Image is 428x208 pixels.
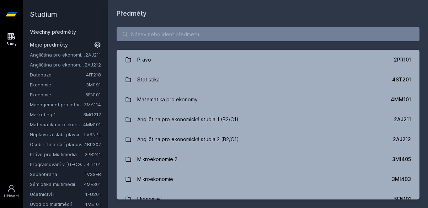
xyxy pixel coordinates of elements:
[83,132,101,137] a: TVSNPL
[83,122,101,127] a: 4MM101
[394,116,411,123] div: 2AJ211
[85,191,101,197] a: 1FU201
[30,141,85,148] a: Osobní finanční plánování
[84,102,101,107] a: 3MA114
[117,90,419,110] a: Matematika pro ekonomy 4MM101
[393,136,411,143] div: 2AJ212
[394,56,411,63] div: 2PR101
[137,92,198,107] div: Matematika pro ekonomy
[117,9,419,18] h1: Předměty
[117,110,419,129] a: Angličtina pro ekonomická studia 1 (B2/C1) 2AJ211
[30,61,85,68] a: Angličtina pro ekonomická studia 2 (B2/C1)
[85,62,101,68] a: 2AJ212
[84,171,101,177] a: TVSSEB
[391,96,411,103] div: 4MM101
[30,191,85,198] a: Účetnictví I.
[87,161,101,167] a: 4IT101
[137,132,239,146] div: Angličtina pro ekonomická studia 2 (B2/C1)
[137,53,151,67] div: Právo
[137,152,177,166] div: Mikroekonomie 2
[30,101,84,108] a: Management pro informatiky a statistiky
[392,176,411,183] div: 3MI403
[30,161,87,168] a: Programování v [GEOGRAPHIC_DATA]
[83,112,101,117] a: 3MG217
[137,172,173,186] div: Mikroekonomie
[30,131,83,138] a: Neplavci a slabí plavci
[85,92,101,97] a: 5EN101
[30,81,86,88] a: Ekonomie I
[117,149,419,169] a: Mikroekonomie 2 3MI405
[30,51,85,58] a: Angličtina pro ekonomická studia 1 (B2/C1)
[30,41,68,48] span: Moje předměty
[117,70,419,90] a: Statistika 4ST201
[85,151,101,157] a: 2PR241
[394,196,411,203] div: 5EN101
[137,112,239,127] div: Angličtina pro ekonomická studia 1 (B2/C1)
[30,171,84,178] a: Sebeobrana
[30,71,86,78] a: Databáze
[86,72,101,78] a: 4IT218
[1,181,21,202] a: Uživatel
[392,76,411,83] div: 4ST201
[392,156,411,163] div: 3MI405
[117,129,419,149] a: Angličtina pro ekonomická studia 2 (B2/C1) 2AJ212
[4,193,19,199] div: Uživatel
[85,142,101,147] a: 1BP307
[30,111,83,118] a: Marketing 1
[30,201,85,208] a: Úvod do multimédií
[137,192,164,206] div: Ekonomie I.
[117,169,419,189] a: Mikroekonomie 3MI403
[30,151,85,158] a: Právo pro Multimédia
[85,201,101,207] a: 4ME101
[30,121,83,128] a: Matematika pro ekonomy
[1,28,21,50] a: Study
[30,91,85,98] a: Ekonomie I.
[30,181,84,188] a: Sémiotika multimédií
[137,73,160,87] div: Statistika
[6,41,17,47] div: Study
[84,181,101,187] a: 4ME301
[86,82,101,87] a: 3MI191
[117,27,419,41] input: Název nebo ident předmětu…
[85,52,101,58] a: 2AJ211
[117,50,419,70] a: Právo 2PR101
[30,29,76,35] a: Všechny předměty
